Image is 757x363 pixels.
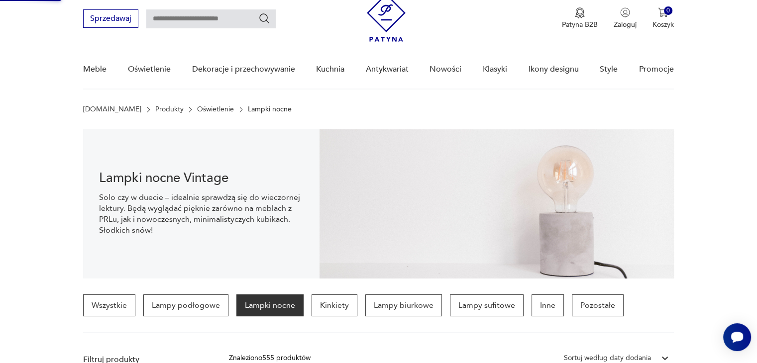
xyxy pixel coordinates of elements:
[614,7,637,29] button: Zaloguj
[483,50,507,89] a: Klasyki
[143,294,228,316] a: Lampy podłogowe
[430,50,461,89] a: Nowości
[366,50,409,89] a: Antykwariat
[528,50,578,89] a: Ikony designu
[258,12,270,24] button: Szukaj
[652,7,674,29] button: 0Koszyk
[450,294,524,316] a: Lampy sufitowe
[614,20,637,29] p: Zaloguj
[639,50,674,89] a: Promocje
[83,105,141,113] a: [DOMAIN_NAME]
[365,294,442,316] a: Lampy biurkowe
[312,294,357,316] a: Kinkiety
[620,7,630,17] img: Ikonka użytkownika
[575,7,585,18] img: Ikona medalu
[83,9,138,28] button: Sprzedawaj
[99,172,304,184] h1: Lampki nocne Vintage
[99,192,304,236] p: Solo czy w duecie – idealnie sprawdzą się do wieczornej lektury. Będą wyglądać pięknie zarówno na...
[236,294,304,316] a: Lampki nocne
[664,6,672,15] div: 0
[197,105,234,113] a: Oświetlenie
[723,323,751,351] iframe: Smartsupp widget button
[562,20,598,29] p: Patyna B2B
[83,294,135,316] a: Wszystkie
[128,50,171,89] a: Oświetlenie
[562,7,598,29] button: Patyna B2B
[155,105,184,113] a: Produkty
[192,50,295,89] a: Dekoracje i przechowywanie
[600,50,618,89] a: Style
[562,7,598,29] a: Ikona medaluPatyna B2B
[83,50,107,89] a: Meble
[83,16,138,23] a: Sprzedawaj
[652,20,674,29] p: Koszyk
[320,129,674,278] img: Lampki nocne vintage
[658,7,668,17] img: Ikona koszyka
[316,50,344,89] a: Kuchnia
[532,294,564,316] a: Inne
[572,294,624,316] a: Pozostałe
[248,105,292,113] p: Lampki nocne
